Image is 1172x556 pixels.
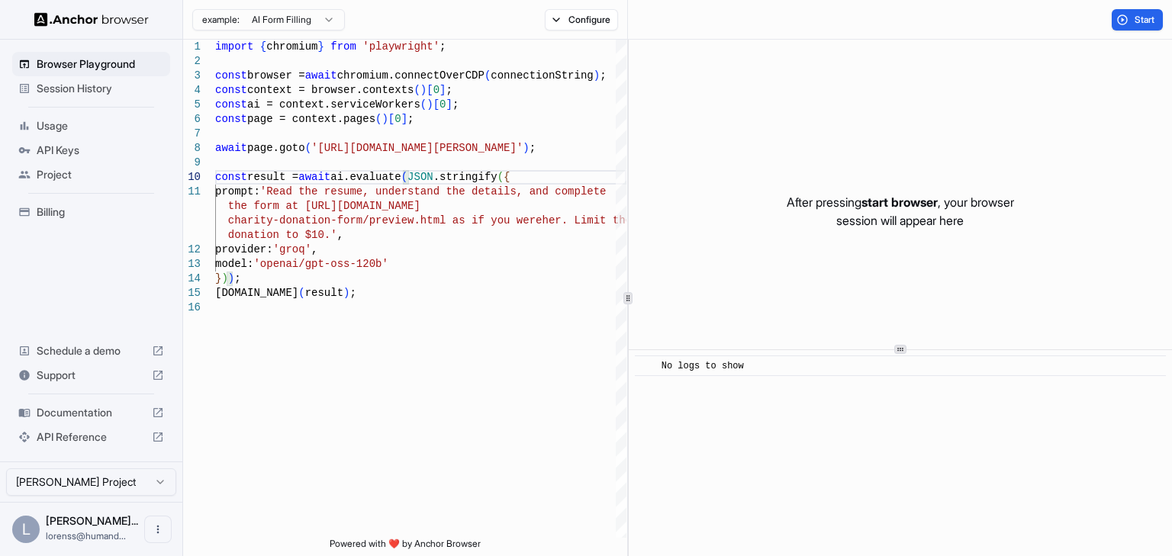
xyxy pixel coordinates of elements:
[362,40,439,53] span: 'playwright'
[183,272,201,286] div: 14
[37,167,164,182] span: Project
[407,113,414,125] span: ;
[266,40,317,53] span: chromium
[407,171,433,183] span: JSON
[317,40,324,53] span: }
[183,112,201,127] div: 6
[247,113,375,125] span: page = context.pages
[183,127,201,141] div: 7
[234,272,240,284] span: ;
[46,514,138,527] span: Lorenss Martinsons
[12,339,170,363] div: Schedule a demo
[215,185,260,198] span: prompt:
[446,84,452,96] span: ;
[305,142,311,154] span: (
[337,229,343,241] span: ,
[497,171,504,183] span: (
[260,185,581,198] span: 'Read the resume, understand the details, and comp
[202,14,240,26] span: example:
[215,98,247,111] span: const
[12,52,170,76] div: Browser Playground
[215,40,253,53] span: import
[452,98,459,111] span: ;
[183,156,201,170] div: 9
[183,69,201,83] div: 3
[861,194,938,210] span: start browser
[491,69,593,82] span: connectionString
[34,12,149,27] img: Anchor Logo
[330,40,356,53] span: from
[305,287,343,299] span: result
[12,400,170,425] div: Documentation
[247,98,420,111] span: ai = context.serviceWorkers
[260,40,266,53] span: {
[12,363,170,387] div: Support
[12,162,170,187] div: Project
[12,200,170,224] div: Billing
[298,287,304,299] span: (
[382,113,388,125] span: )
[273,243,311,256] span: 'groq'
[183,83,201,98] div: 4
[427,84,433,96] span: [
[183,286,201,300] div: 15
[12,76,170,101] div: Session History
[37,343,146,358] span: Schedule a demo
[46,530,126,542] span: lorenss@humandata.dev
[485,69,491,82] span: (
[228,229,337,241] span: donation to $10.'
[439,84,446,96] span: ]
[420,98,427,111] span: (
[642,358,650,374] span: ​
[330,538,481,556] span: Powered with ❤️ by Anchor Browser
[247,69,305,82] span: browser =
[221,272,227,284] span: )
[228,214,543,227] span: charity-donation-form/preview.html as if you were
[228,272,234,284] span: )
[215,258,253,270] span: model:
[183,98,201,112] div: 5
[1135,14,1156,26] span: Start
[215,113,247,125] span: const
[337,69,485,82] span: chromium.connectOverCDP
[420,84,427,96] span: )
[215,142,247,154] span: await
[37,56,164,72] span: Browser Playground
[12,516,40,543] div: L
[439,40,446,53] span: ;
[523,142,529,154] span: )
[545,9,619,31] button: Configure
[215,272,221,284] span: }
[433,171,497,183] span: .stringify
[144,516,172,543] button: Open menu
[215,171,247,183] span: const
[12,425,170,449] div: API Reference
[12,114,170,138] div: Usage
[183,170,201,185] div: 10
[427,98,433,111] span: )
[446,98,452,111] span: ]
[600,69,606,82] span: ;
[1112,9,1163,31] button: Start
[787,193,1014,230] p: After pressing , your browser session will appear here
[414,84,420,96] span: (
[581,185,607,198] span: lete
[542,214,632,227] span: her. Limit the
[401,171,407,183] span: (
[183,257,201,272] div: 13
[37,81,164,96] span: Session History
[349,287,356,299] span: ;
[298,171,330,183] span: await
[305,69,337,82] span: await
[215,243,273,256] span: provider:
[247,142,305,154] span: page.goto
[183,141,201,156] div: 8
[311,142,523,154] span: '[URL][DOMAIN_NAME][PERSON_NAME]'
[401,113,407,125] span: ]
[37,118,164,133] span: Usage
[37,204,164,220] span: Billing
[12,138,170,162] div: API Keys
[662,361,744,371] span: No logs to show
[504,171,510,183] span: {
[439,98,446,111] span: 0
